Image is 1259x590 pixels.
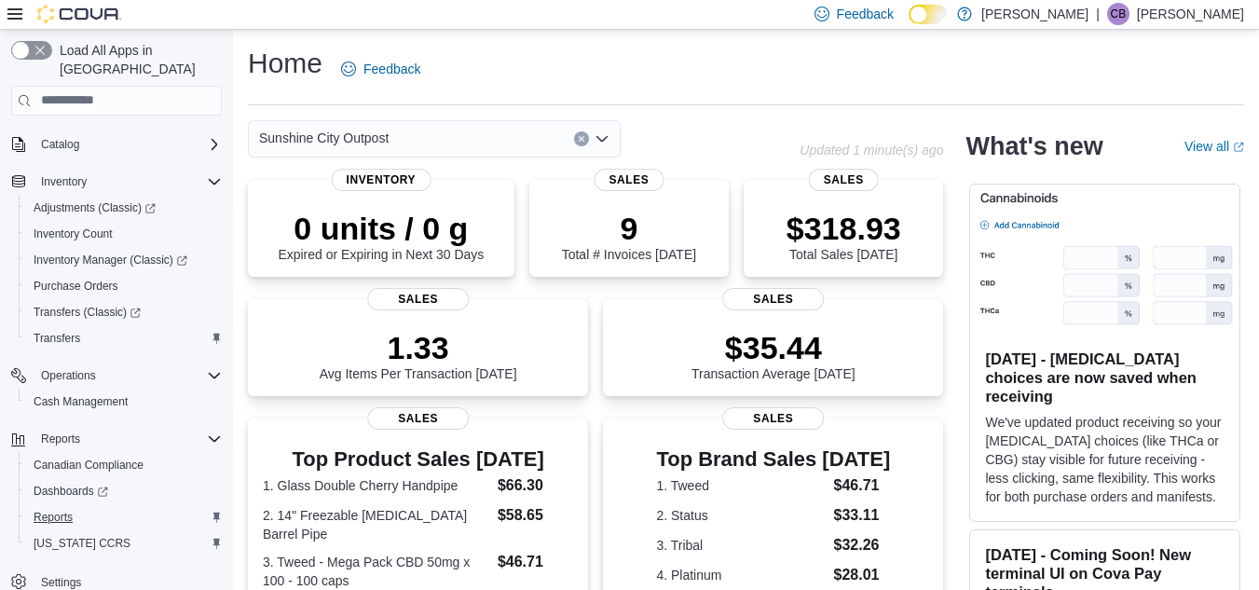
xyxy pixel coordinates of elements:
[4,169,229,195] button: Inventory
[320,329,517,381] div: Avg Items Per Transaction [DATE]
[26,301,148,323] a: Transfers (Classic)
[41,137,79,152] span: Catalog
[263,506,490,543] dt: 2. 14" Freezable [MEDICAL_DATA] Barrel Pipe
[19,221,229,247] button: Inventory Count
[19,273,229,299] button: Purchase Orders
[41,368,96,383] span: Operations
[722,407,825,430] span: Sales
[1233,142,1244,153] svg: External link
[26,506,222,528] span: Reports
[278,210,484,262] div: Expired or Expiring in Next 30 Days
[19,299,229,325] a: Transfers (Classic)
[26,223,222,245] span: Inventory Count
[19,389,229,415] button: Cash Management
[34,536,130,551] span: [US_STATE] CCRS
[26,532,138,555] a: [US_STATE] CCRS
[34,253,187,268] span: Inventory Manager (Classic)
[263,448,573,471] h3: Top Product Sales [DATE]
[259,127,389,149] span: Sunshine City Outpost
[26,249,195,271] a: Inventory Manager (Classic)
[498,551,573,573] dd: $46.71
[787,210,901,262] div: Total Sales [DATE]
[19,530,229,556] button: [US_STATE] CCRS
[985,413,1225,506] p: We've updated product receiving so your [MEDICAL_DATA] choices (like THCa or CBG) stay visible fo...
[34,428,222,450] span: Reports
[574,131,589,146] button: Clear input
[800,143,943,158] p: Updated 1 minute(s) ago
[278,210,484,247] p: 0 units / 0 g
[19,452,229,478] button: Canadian Compliance
[34,458,144,473] span: Canadian Compliance
[1184,139,1244,154] a: View allExternal link
[34,305,141,320] span: Transfers (Classic)
[34,484,108,499] span: Dashboards
[34,171,94,193] button: Inventory
[26,532,222,555] span: Washington CCRS
[594,169,664,191] span: Sales
[965,131,1102,161] h2: What's new
[26,480,222,502] span: Dashboards
[19,478,229,504] a: Dashboards
[498,474,573,497] dd: $66.30
[656,566,826,584] dt: 4. Platinum
[909,5,948,24] input: Dark Mode
[722,288,825,310] span: Sales
[26,454,151,476] a: Canadian Compliance
[656,448,890,471] h3: Top Brand Sales [DATE]
[367,288,470,310] span: Sales
[34,226,113,241] span: Inventory Count
[834,504,891,527] dd: $33.11
[26,249,222,271] span: Inventory Manager (Classic)
[332,169,431,191] span: Inventory
[1107,3,1129,25] div: Casey Bennett
[1111,3,1127,25] span: CB
[34,133,87,156] button: Catalog
[367,407,470,430] span: Sales
[26,275,126,297] a: Purchase Orders
[562,210,696,262] div: Total # Invoices [DATE]
[263,476,490,495] dt: 1. Glass Double Cherry Handpipe
[52,41,222,78] span: Load All Apps in [GEOGRAPHIC_DATA]
[26,197,163,219] a: Adjustments (Classic)
[26,301,222,323] span: Transfers (Classic)
[26,275,222,297] span: Purchase Orders
[809,169,879,191] span: Sales
[4,363,229,389] button: Operations
[26,197,222,219] span: Adjustments (Classic)
[834,474,891,497] dd: $46.71
[19,325,229,351] button: Transfers
[787,210,901,247] p: $318.93
[26,391,135,413] a: Cash Management
[26,506,80,528] a: Reports
[26,327,88,350] a: Transfers
[41,575,81,590] span: Settings
[26,454,222,476] span: Canadian Compliance
[656,476,826,495] dt: 1. Tweed
[34,279,118,294] span: Purchase Orders
[26,391,222,413] span: Cash Management
[656,536,826,555] dt: 3. Tribal
[985,350,1225,405] h3: [DATE] - [MEDICAL_DATA] choices are now saved when receiving
[837,5,894,23] span: Feedback
[363,60,420,78] span: Feedback
[34,364,222,387] span: Operations
[34,394,128,409] span: Cash Management
[4,131,229,158] button: Catalog
[562,210,696,247] p: 9
[41,432,80,446] span: Reports
[656,506,826,525] dt: 2. Status
[595,131,609,146] button: Open list of options
[34,510,73,525] span: Reports
[34,200,156,215] span: Adjustments (Classic)
[981,3,1088,25] p: [PERSON_NAME]
[320,329,517,366] p: 1.33
[1137,3,1244,25] p: [PERSON_NAME]
[26,480,116,502] a: Dashboards
[34,331,80,346] span: Transfers
[263,553,490,590] dt: 3. Tweed - Mega Pack CBD 50mg x 100 - 100 caps
[691,329,855,381] div: Transaction Average [DATE]
[1096,3,1100,25] p: |
[498,504,573,527] dd: $58.65
[4,426,229,452] button: Reports
[19,247,229,273] a: Inventory Manager (Classic)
